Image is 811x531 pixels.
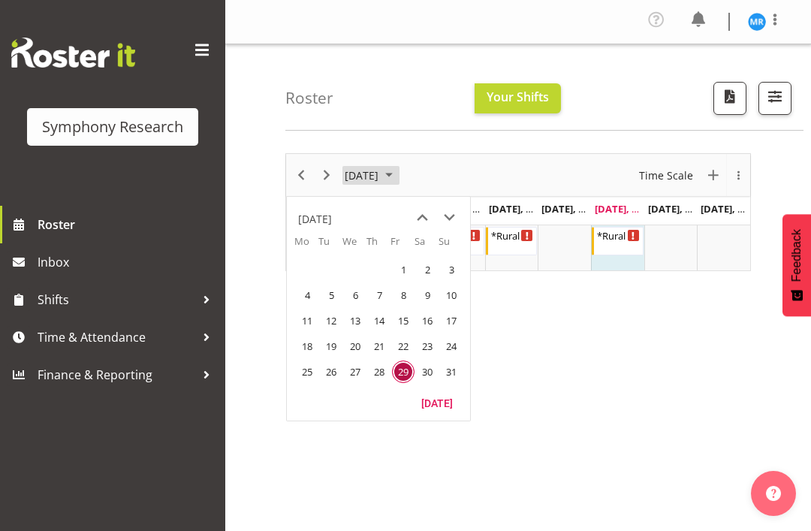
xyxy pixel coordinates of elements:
span: Your Shifts [487,89,549,105]
span: Time & Attendance [38,326,195,348]
span: [DATE], [DATE] [648,202,716,216]
button: Time Scale [637,166,696,185]
span: Saturday, August 30, 2025 [416,361,439,383]
button: previous month [409,204,436,231]
img: help-xxl-2.png [766,486,781,501]
button: Feedback - Show survey [782,214,811,316]
span: Sunday, August 17, 2025 [440,309,463,332]
button: August 2025 [342,166,399,185]
table: Timeline Week of August 29, 2025 [379,225,750,270]
span: Sunday, August 10, 2025 [440,284,463,306]
button: Download a PDF of the roster according to the set date range. [713,82,746,115]
div: *Rural Omni [491,228,534,243]
h4: Roster [285,89,333,107]
div: *Rural Omni [597,228,640,243]
div: Previous [288,154,314,196]
span: Monday, August 25, 2025 [296,361,318,383]
span: Thursday, August 21, 2025 [368,335,390,358]
span: [DATE], [DATE] [595,202,663,216]
span: [DATE], [DATE] [489,202,557,216]
span: Roster [38,213,218,236]
div: overflow [726,154,750,196]
span: Thursday, August 28, 2025 [368,361,390,383]
span: [DATE] [343,166,380,185]
span: Friday, August 22, 2025 [392,335,415,358]
span: Saturday, August 2, 2025 [416,258,439,281]
div: Next [314,154,339,196]
span: Wednesday, August 6, 2025 [344,284,366,306]
span: Saturday, August 9, 2025 [416,284,439,306]
img: Rosterit website logo [11,38,135,68]
span: Friday, August 8, 2025 [392,284,415,306]
span: Sunday, August 24, 2025 [440,335,463,358]
span: Wednesday, August 20, 2025 [344,335,366,358]
td: Friday, August 29, 2025 [390,359,415,385]
span: Sunday, August 3, 2025 [440,258,463,281]
button: Filter Shifts [758,82,791,115]
div: title [298,204,332,234]
span: [DATE], [DATE] [701,202,769,216]
span: Finance & Reporting [38,364,195,386]
span: Monday, August 4, 2025 [296,284,318,306]
span: Wednesday, August 13, 2025 [344,309,366,332]
th: Tu [318,234,342,257]
span: Tuesday, August 5, 2025 [320,284,342,306]
span: Tuesday, August 19, 2025 [320,335,342,358]
span: Wednesday, August 27, 2025 [344,361,366,383]
span: Sunday, August 31, 2025 [440,361,463,383]
span: Time Scale [638,166,695,185]
span: Saturday, August 23, 2025 [416,335,439,358]
th: Su [439,234,463,257]
th: We [342,234,366,257]
span: Monday, August 11, 2025 [296,309,318,332]
span: Monday, August 18, 2025 [296,335,318,358]
span: Inbox [38,251,218,273]
button: Today [412,392,463,413]
div: Timeline Week of August 29, 2025 [285,153,751,271]
span: Feedback [790,229,803,282]
span: Friday, August 1, 2025 [392,258,415,281]
span: Tuesday, August 12, 2025 [320,309,342,332]
button: Next [317,166,337,185]
div: Symphony Research [42,116,183,138]
span: Friday, August 29, 2025 [392,361,415,383]
div: Michael Robinson"s event - *Rural Omni Begin From Wednesday, August 27, 2025 at 5:00:00 PM GMT+12... [486,227,538,255]
span: Shifts [38,288,195,311]
span: Thursday, August 14, 2025 [368,309,390,332]
span: [DATE], [DATE] [541,202,610,216]
button: New Event [704,166,724,185]
button: next month [436,204,463,231]
th: Sa [415,234,439,257]
img: michael-robinson11856.jpg [748,13,766,31]
th: Th [366,234,390,257]
span: Saturday, August 16, 2025 [416,309,439,332]
span: Thursday, August 7, 2025 [368,284,390,306]
button: Your Shifts [475,83,561,113]
div: Michael Robinson"s event - *Rural Omni Begin From Friday, August 29, 2025 at 5:00:00 PM GMT+12:00... [592,227,644,255]
span: Friday, August 15, 2025 [392,309,415,332]
span: Tuesday, August 26, 2025 [320,361,342,383]
th: Fr [390,234,415,257]
button: Previous [291,166,312,185]
th: Mo [294,234,318,257]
